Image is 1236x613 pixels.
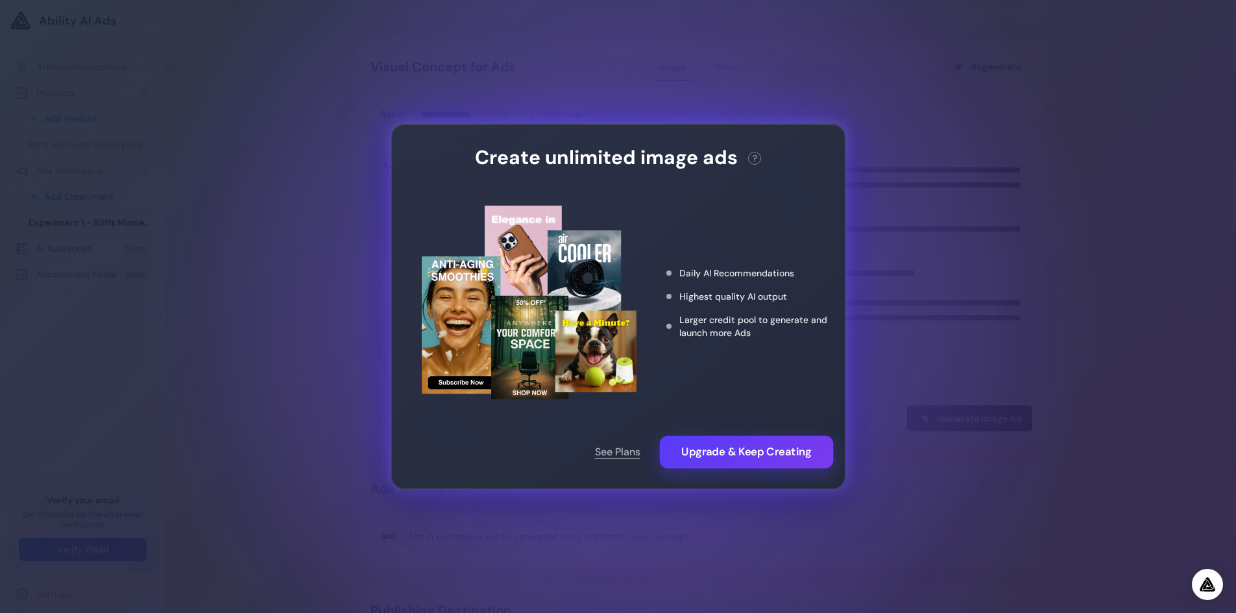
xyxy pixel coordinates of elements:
span: Highest quality AI output [679,290,787,303]
div: Open Intercom Messenger [1192,569,1223,600]
button: Upgrade & Keep Creating [659,436,833,468]
span: Daily AI Recommendations [679,267,794,280]
span: ? [753,152,757,165]
button: See Plans [579,437,656,468]
img: Upgrade [422,206,636,400]
span: Larger credit pool to generate and launch more Ads [679,313,829,339]
h3: Create unlimited image ads [475,145,738,170]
